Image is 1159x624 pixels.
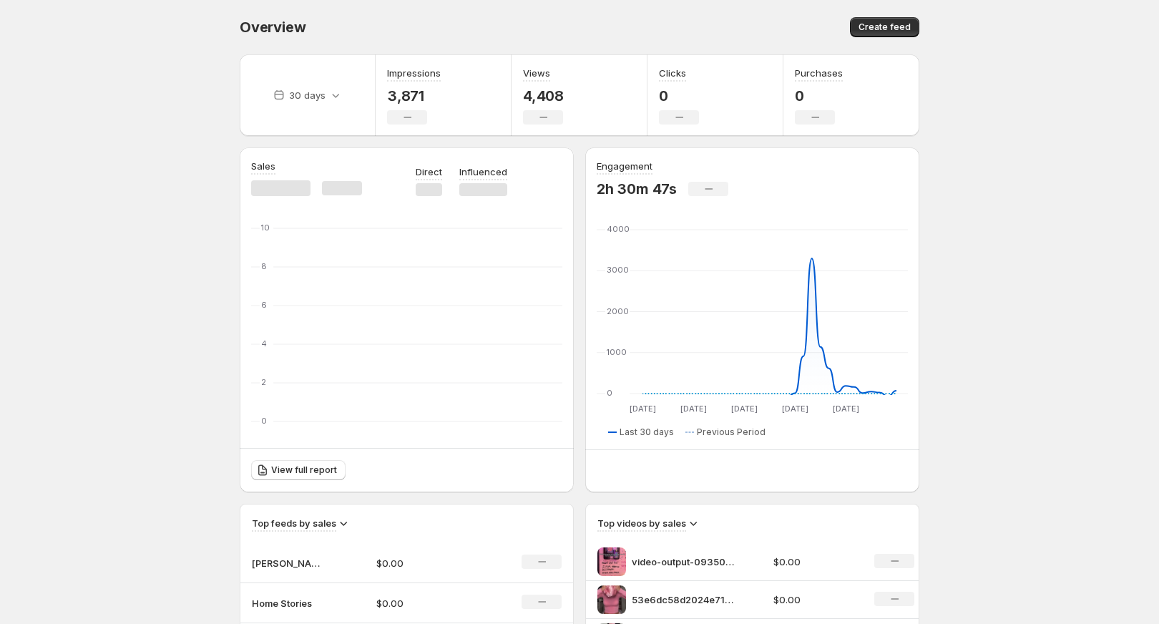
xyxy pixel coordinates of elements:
p: 53e6dc58d2024e7184ff46ce34cced60 [632,593,739,607]
a: View full report [251,460,346,480]
button: Create feed [850,17,919,37]
p: Influenced [459,165,507,179]
text: 10 [261,223,270,233]
text: [DATE] [782,404,808,414]
h3: Top feeds by sales [252,516,336,530]
text: [DATE] [630,404,656,414]
text: 4000 [607,224,630,234]
img: video-output-09350AF6-882D-4E04-A52A-B6507D4EF509-1 2 [597,547,626,576]
text: [DATE] [680,404,707,414]
p: Direct [416,165,442,179]
p: 0 [659,87,699,104]
text: 0 [261,416,267,426]
p: 2h 30m 47s [597,180,677,198]
p: $0.00 [773,593,858,607]
text: 6 [261,300,267,310]
h3: Views [523,66,550,80]
p: 4,408 [523,87,564,104]
h3: Purchases [795,66,843,80]
span: View full report [271,464,337,476]
text: 3000 [607,265,629,275]
text: 2 [261,377,266,387]
p: $0.00 [376,596,478,610]
span: Last 30 days [620,426,674,438]
p: $0.00 [773,555,858,569]
p: $0.00 [376,556,478,570]
text: 8 [261,261,267,271]
text: 4 [261,338,267,348]
p: [PERSON_NAME] [252,556,323,570]
text: 1000 [607,347,627,357]
img: 53e6dc58d2024e7184ff46ce34cced60 [597,585,626,614]
h3: Engagement [597,159,652,173]
h3: Impressions [387,66,441,80]
h3: Clicks [659,66,686,80]
p: 30 days [289,88,326,102]
p: Home Stories [252,596,323,610]
h3: Top videos by sales [597,516,686,530]
span: Overview [240,19,305,36]
p: video-output-09350AF6-882D-4E04-A52A-B6507D4EF509-1 2 [632,555,739,569]
h3: Sales [251,159,275,173]
span: Create feed [859,21,911,33]
text: 2000 [607,306,629,316]
text: [DATE] [731,404,758,414]
span: Previous Period [697,426,766,438]
p: 3,871 [387,87,441,104]
text: [DATE] [833,404,859,414]
text: 0 [607,388,612,398]
p: 0 [795,87,843,104]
